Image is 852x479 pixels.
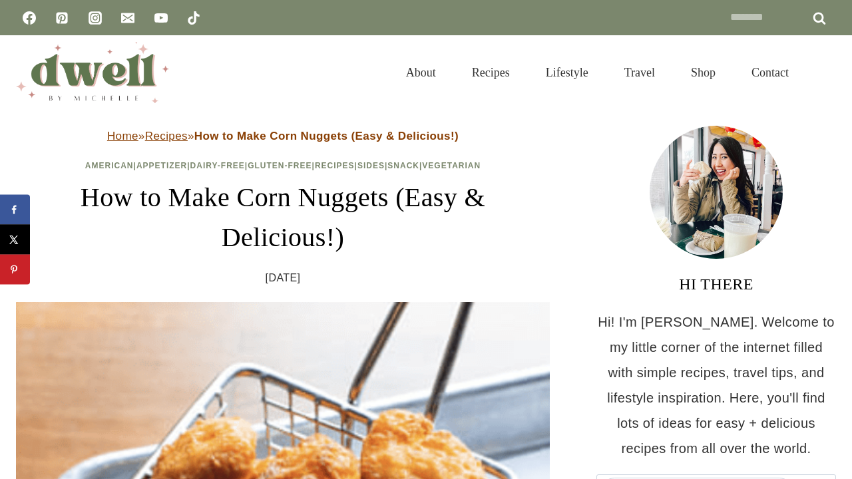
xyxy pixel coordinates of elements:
[266,268,301,288] time: [DATE]
[82,5,108,31] a: Instagram
[190,161,245,170] a: Dairy-Free
[49,5,75,31] a: Pinterest
[813,61,836,84] button: View Search Form
[180,5,207,31] a: TikTok
[85,161,134,170] a: American
[387,161,419,170] a: Snack
[606,49,673,96] a: Travel
[16,42,169,103] img: DWELL by michelle
[136,161,187,170] a: Appetizer
[528,49,606,96] a: Lifestyle
[454,49,528,96] a: Recipes
[422,161,481,170] a: Vegetarian
[148,5,174,31] a: YouTube
[107,130,138,142] a: Home
[357,161,385,170] a: Sides
[16,5,43,31] a: Facebook
[194,130,459,142] strong: How to Make Corn Nuggets (Easy & Delicious!)
[145,130,188,142] a: Recipes
[734,49,807,96] a: Contact
[673,49,734,96] a: Shop
[596,309,836,461] p: Hi! I'm [PERSON_NAME]. Welcome to my little corner of the internet filled with simple recipes, tr...
[388,49,807,96] nav: Primary Navigation
[114,5,141,31] a: Email
[388,49,454,96] a: About
[16,178,550,257] h1: How to Make Corn Nuggets (Easy & Delicious!)
[85,161,481,170] span: | | | | | | |
[315,161,355,170] a: Recipes
[107,130,459,142] span: » »
[248,161,312,170] a: Gluten-Free
[596,272,836,296] h3: HI THERE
